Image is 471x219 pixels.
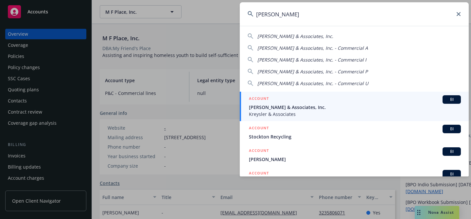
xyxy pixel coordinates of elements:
[249,133,461,140] span: Stockton Recycling
[249,147,269,155] h5: ACCOUNT
[249,111,461,118] span: Kreysler & Associates
[445,126,458,132] span: BI
[240,92,469,121] a: ACCOUNTBI[PERSON_NAME] & Associates, Inc.Kreysler & Associates
[240,144,469,166] a: ACCOUNTBI[PERSON_NAME]
[257,68,368,75] span: [PERSON_NAME] & Associates, Inc. - Commercial P
[257,33,333,39] span: [PERSON_NAME] & Associates, Inc.
[240,166,469,189] a: ACCOUNTBI
[257,57,366,63] span: [PERSON_NAME] & Associates, Inc. - Commercial I
[445,97,458,102] span: BI
[240,2,469,26] input: Search...
[249,156,461,163] span: [PERSON_NAME]
[445,171,458,177] span: BI
[257,80,368,86] span: [PERSON_NAME] & Associates, Inc. - Commercial U
[249,95,269,103] h5: ACCOUNT
[445,149,458,155] span: BI
[249,170,269,178] h5: ACCOUNT
[240,121,469,144] a: ACCOUNTBIStockton Recycling
[249,104,461,111] span: [PERSON_NAME] & Associates, Inc.
[249,125,269,133] h5: ACCOUNT
[257,45,368,51] span: [PERSON_NAME] & Associates, Inc. - Commercial A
